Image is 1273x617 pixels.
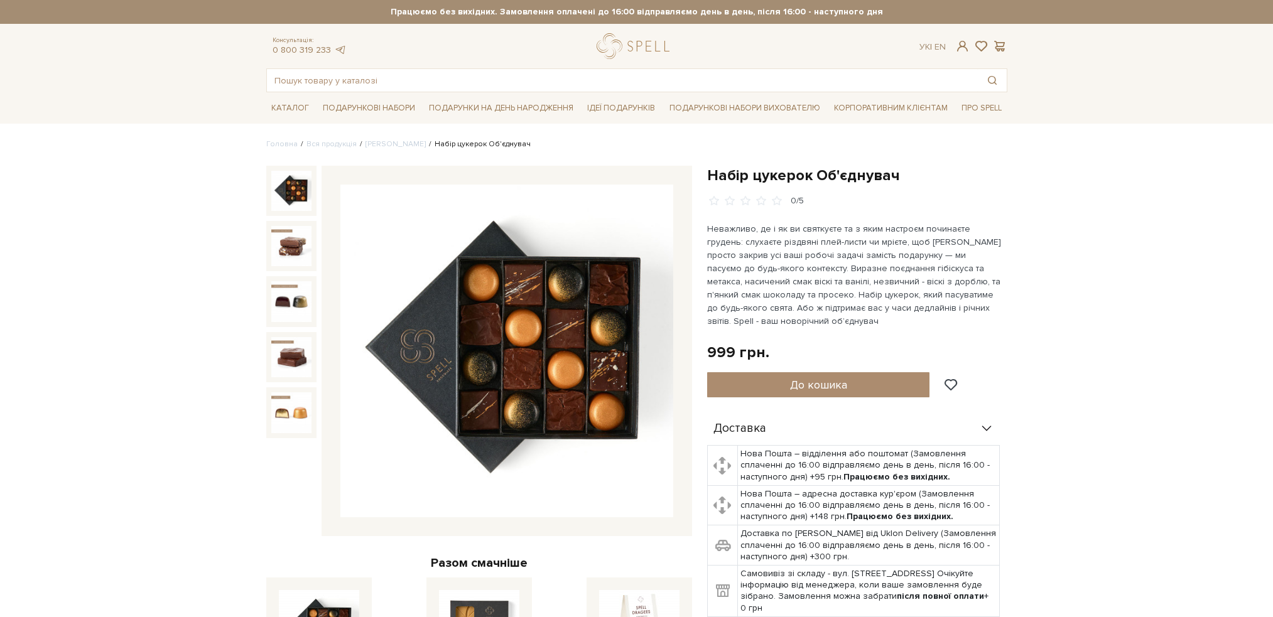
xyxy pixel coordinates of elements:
a: Вся продукція [306,139,357,149]
a: Ідеї подарунків [582,99,660,118]
a: [PERSON_NAME] [366,139,426,149]
div: Разом смачніше [266,555,692,571]
p: Неважливо, де і як ви святкуєте та з яким настроєм починаєте грудень: слухаєте різдвяні плей-лист... [707,222,1002,328]
img: Набір цукерок Об'єднувач [271,392,311,432]
a: 0 800 319 233 [273,45,331,55]
span: Консультація: [273,36,347,45]
img: Набір цукерок Об'єднувач [271,281,311,321]
a: En [934,41,946,52]
img: Набір цукерок Об'єднувач [271,337,311,377]
img: Набір цукерок Об'єднувач [271,171,311,211]
a: Каталог [266,99,314,118]
button: До кошика [707,372,930,397]
button: Пошук товару у каталозі [978,69,1007,92]
span: | [930,41,932,52]
a: logo [597,33,675,59]
td: Доставка по [PERSON_NAME] від Uklon Delivery (Замовлення сплаченні до 16:00 відправляємо день в д... [738,525,1000,566]
img: Набір цукерок Об'єднувач [271,226,311,266]
li: Набір цукерок Об'єднувач [426,139,531,150]
span: Доставка [713,423,766,434]
td: Нова Пошта – відділення або поштомат (Замовлення сплаченні до 16:00 відправляємо день в день, піс... [738,446,1000,486]
td: Самовивіз зі складу - вул. [STREET_ADDRESS] Очікуйте інформацію від менеджера, коли ваше замовлен... [738,566,1000,617]
a: Корпоративним клієнтам [829,97,953,119]
h1: Набір цукерок Об'єднувач [707,166,1007,185]
a: Подарунки на День народження [424,99,578,118]
b: Працюємо без вихідних. [847,511,953,522]
a: Про Spell [956,99,1007,118]
input: Пошук товару у каталозі [267,69,978,92]
a: Подарункові набори [318,99,420,118]
b: Працюємо без вихідних. [843,471,950,482]
div: 0/5 [791,195,804,207]
b: після повної оплати [897,591,984,601]
td: Нова Пошта – адресна доставка кур'єром (Замовлення сплаченні до 16:00 відправляємо день в день, п... [738,485,1000,525]
span: До кошика [790,378,847,392]
a: Подарункові набори вихователю [664,97,825,119]
div: Ук [919,41,946,53]
a: Головна [266,139,298,149]
div: 999 грн. [707,343,769,362]
strong: Працюємо без вихідних. Замовлення оплачені до 16:00 відправляємо день в день, після 16:00 - насту... [266,6,1007,18]
a: telegram [334,45,347,55]
img: Набір цукерок Об'єднувач [340,185,673,517]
